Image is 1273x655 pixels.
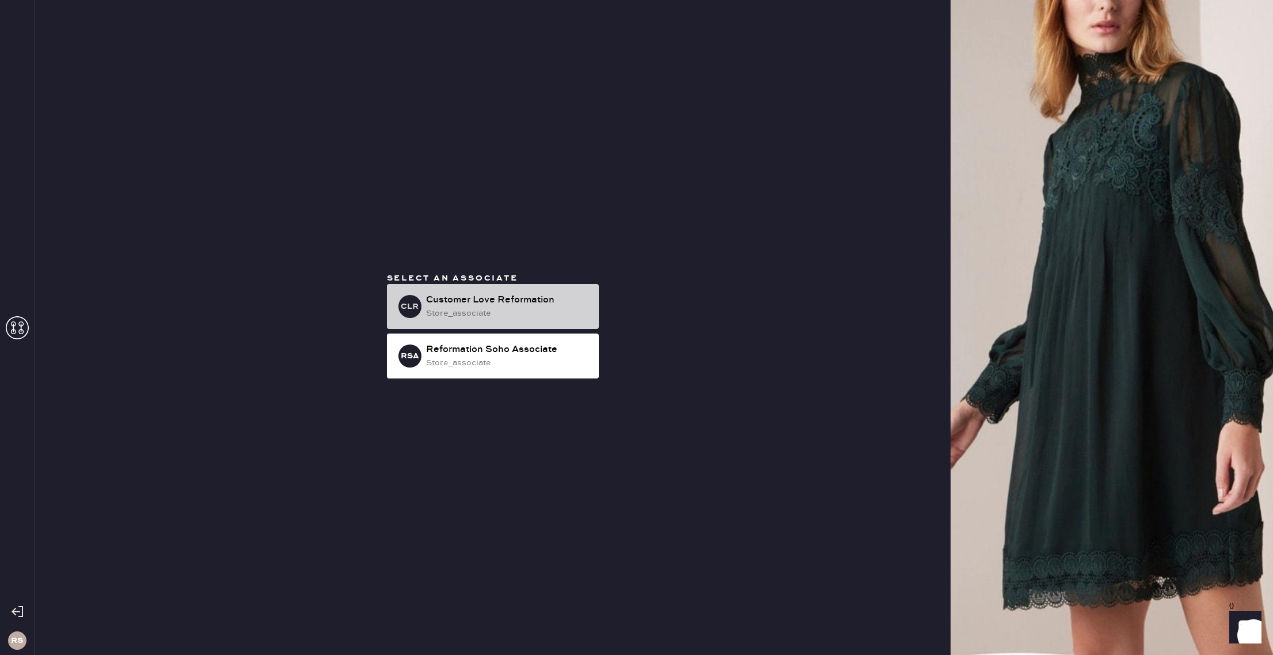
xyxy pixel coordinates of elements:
h3: RSA [401,352,419,360]
div: Reformation Soho Associate [426,343,590,357]
div: store_associate [426,357,590,369]
iframe: Front Chat [1218,603,1268,653]
h3: CLR [401,302,419,311]
div: Customer Love Reformation [426,293,590,307]
span: Select an associate [387,273,518,283]
h3: RS [11,637,23,645]
div: store_associate [426,307,590,320]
